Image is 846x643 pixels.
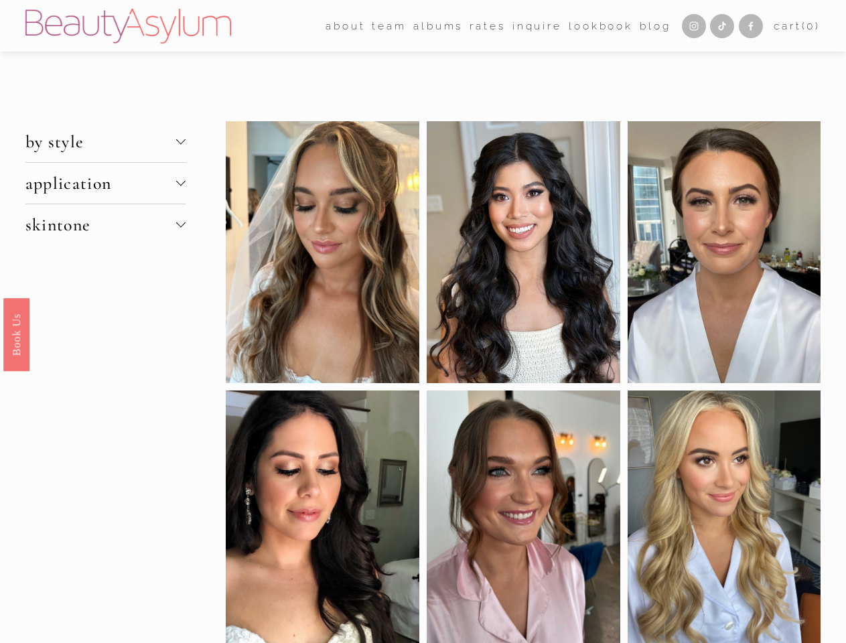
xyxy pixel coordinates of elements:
span: application [25,173,176,194]
span: team [372,17,406,35]
img: Beauty Asylum | Bridal Hair &amp; Makeup Charlotte &amp; Atlanta [25,9,231,44]
a: folder dropdown [326,15,365,36]
span: skintone [25,214,176,235]
span: by style [25,131,176,152]
span: about [326,17,365,35]
span: ( ) [802,19,821,32]
a: Instagram [682,14,706,38]
a: 0 items in cart [774,17,821,35]
button: application [25,163,186,204]
button: by style [25,121,186,162]
a: TikTok [710,14,734,38]
a: Book Us [3,298,29,371]
a: Facebook [739,14,763,38]
a: Rates [470,15,505,36]
a: Inquire [512,15,562,36]
a: Blog [640,15,671,36]
a: albums [413,15,463,36]
a: Lookbook [569,15,633,36]
span: 0 [806,19,815,32]
a: folder dropdown [372,15,406,36]
button: skintone [25,204,186,245]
